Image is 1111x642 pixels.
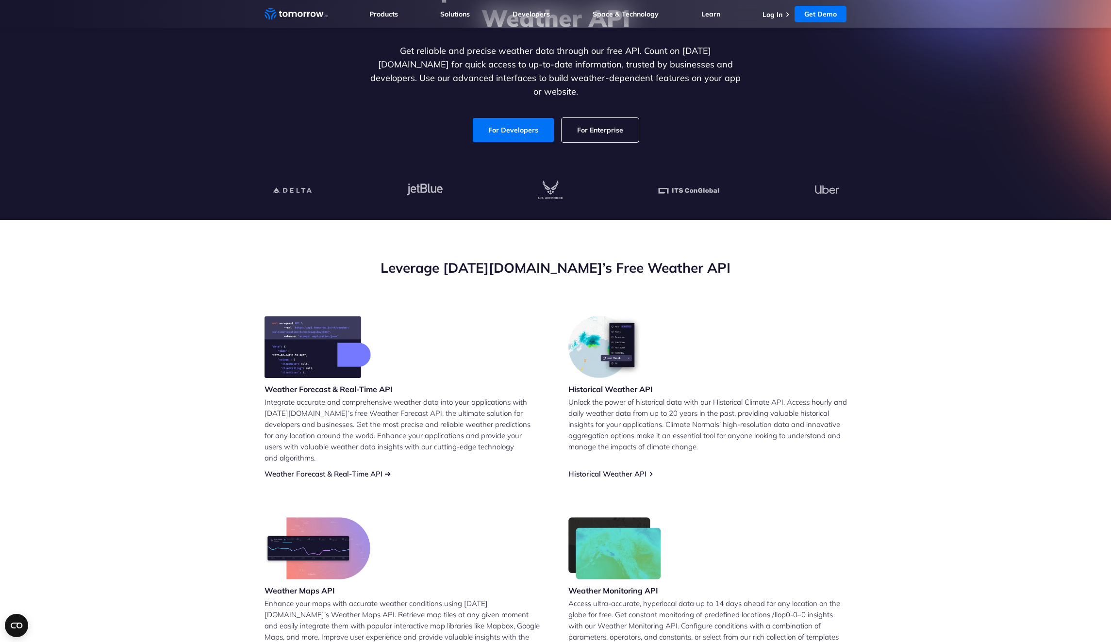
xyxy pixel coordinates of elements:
a: Historical Weather API [568,469,647,478]
a: Developers [513,10,550,18]
a: For Enterprise [562,118,639,142]
a: Get Demo [795,6,846,22]
p: Unlock the power of historical data with our Historical Climate API. Access hourly and daily weat... [568,396,847,452]
button: Open CMP widget [5,614,28,637]
a: Space & Technology [593,10,659,18]
a: Log In [763,10,782,19]
h3: Weather Maps API [265,585,370,596]
a: Solutions [440,10,470,18]
a: Weather Forecast & Real-Time API [265,469,382,478]
h3: Weather Monitoring API [568,585,662,596]
a: Learn [701,10,720,18]
p: Get reliable and precise weather data through our free API. Count on [DATE][DOMAIN_NAME] for quic... [368,44,743,99]
h2: Leverage [DATE][DOMAIN_NAME]’s Free Weather API [265,259,847,277]
a: For Developers [473,118,554,142]
h3: Weather Forecast & Real-Time API [265,384,393,395]
h3: Historical Weather API [568,384,653,395]
a: Products [369,10,398,18]
a: Home link [265,7,328,21]
p: Integrate accurate and comprehensive weather data into your applications with [DATE][DOMAIN_NAME]... [265,396,543,463]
